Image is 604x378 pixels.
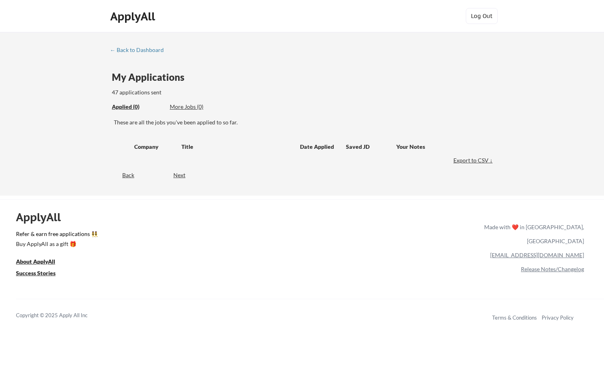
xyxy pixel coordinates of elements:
[112,88,266,96] div: 47 applications sent
[114,118,495,126] div: These are all the jobs you've been applied to so far.
[181,143,292,151] div: Title
[16,231,317,240] a: Refer & earn free applications 👯‍♀️
[110,47,170,53] div: ← Back to Dashboard
[16,240,96,250] a: Buy ApplyAll as a gift 🎁
[16,312,108,320] div: Copyright © 2025 Apply All Inc
[110,47,170,55] a: ← Back to Dashboard
[112,72,191,82] div: My Applications
[110,10,157,23] div: ApplyAll
[492,314,537,321] a: Terms & Conditions
[110,171,134,179] div: Back
[300,143,335,151] div: Date Applied
[466,8,498,24] button: Log Out
[16,257,66,267] a: About ApplyAll
[16,210,70,224] div: ApplyAll
[396,143,487,151] div: Your Notes
[16,270,56,276] u: Success Stories
[170,103,228,111] div: These are job applications we think you'd be a good fit for, but couldn't apply you to automatica...
[173,171,195,179] div: Next
[521,266,584,272] a: Release Notes/Changelog
[481,220,584,248] div: Made with ❤️ in [GEOGRAPHIC_DATA], [GEOGRAPHIC_DATA]
[16,258,55,265] u: About ApplyAll
[542,314,574,321] a: Privacy Policy
[134,143,174,151] div: Company
[453,156,495,164] div: Export to CSV ↓
[490,252,584,258] a: [EMAIL_ADDRESS][DOMAIN_NAME]
[170,103,228,111] div: More Jobs (0)
[346,139,396,154] div: Saved JD
[112,103,164,111] div: Applied (0)
[112,103,164,111] div: These are all the jobs you've been applied to so far.
[16,269,66,279] a: Success Stories
[16,241,96,247] div: Buy ApplyAll as a gift 🎁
